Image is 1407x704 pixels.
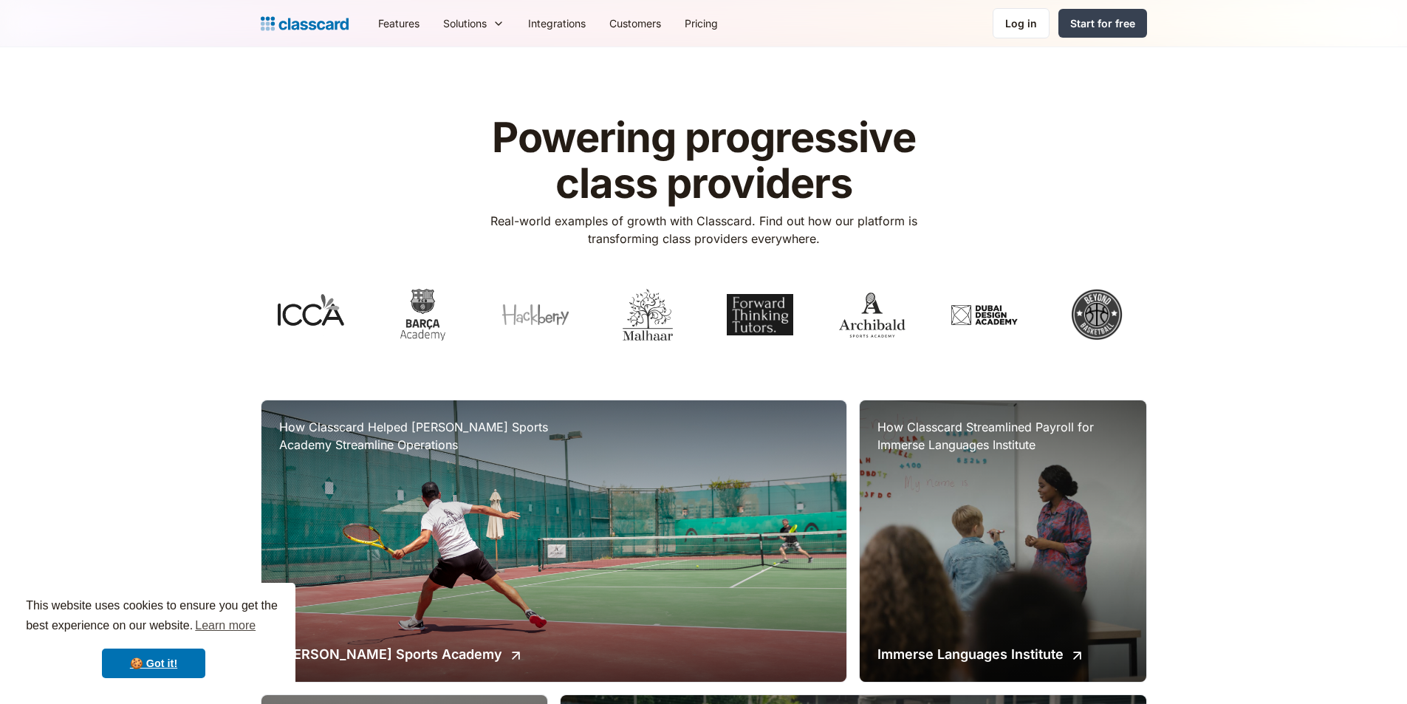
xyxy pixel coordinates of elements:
a: dismiss cookie message [102,649,205,678]
a: How Classcard Streamlined Payroll for Immerse Languages InstituteImmerse Languages Institute [860,400,1146,682]
h2: Immerse Languages Institute [877,644,1064,664]
div: Solutions [431,7,516,40]
h1: Powering progressive class providers [469,115,938,206]
a: How Classcard Helped [PERSON_NAME] Sports Academy Streamline Operations[PERSON_NAME] Sports Academy [261,400,847,682]
p: Real-world examples of growth with Classcard. Find out how our platform is transforming class pro... [469,212,938,247]
div: Log in [1005,16,1037,31]
a: learn more about cookies [193,615,258,637]
div: Solutions [443,16,487,31]
a: Customers [598,7,673,40]
a: Start for free [1058,9,1147,38]
h3: How Classcard Streamlined Payroll for Immerse Languages Institute [877,418,1128,454]
h2: [PERSON_NAME] Sports Academy [279,644,502,664]
span: This website uses cookies to ensure you get the best experience on our website. [26,597,281,637]
a: home [261,13,349,34]
div: cookieconsent [12,583,295,692]
a: Pricing [673,7,730,40]
div: Start for free [1070,16,1135,31]
a: Integrations [516,7,598,40]
a: Log in [993,8,1050,38]
h3: How Classcard Helped [PERSON_NAME] Sports Academy Streamline Operations [279,418,575,454]
a: Features [366,7,431,40]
